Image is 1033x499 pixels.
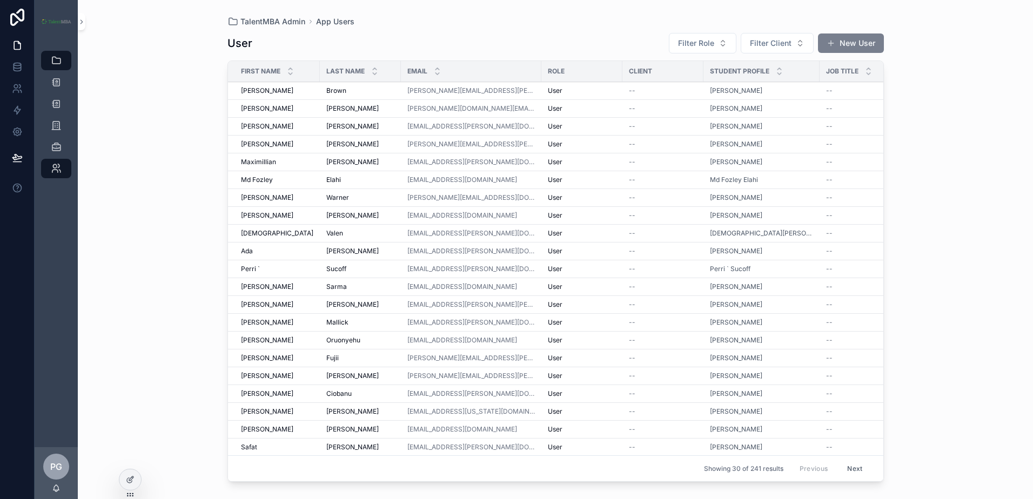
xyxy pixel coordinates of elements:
a: [PERSON_NAME] [710,158,762,166]
a: User [548,158,616,166]
a: -- [826,193,894,202]
span: -- [826,229,833,238]
a: [PERSON_NAME] [326,372,394,380]
span: -- [629,193,635,202]
a: -- [826,229,894,238]
a: [EMAIL_ADDRESS][PERSON_NAME][DOMAIN_NAME] [407,265,535,273]
span: -- [826,407,833,416]
a: Fujii [326,354,394,362]
span: Filter Client [750,38,791,49]
span: -- [826,176,833,184]
a: Md Fozley Elahi [710,176,813,184]
span: [DEMOGRAPHIC_DATA] [241,229,313,238]
a: [PERSON_NAME][EMAIL_ADDRESS][PERSON_NAME][DOMAIN_NAME] [407,86,535,95]
span: -- [629,336,635,345]
span: User [548,229,562,238]
a: [PERSON_NAME] [710,122,762,131]
a: Warner [326,193,394,202]
button: Select Button [741,33,814,53]
a: [PERSON_NAME] [241,193,313,202]
span: User [548,389,562,398]
a: -- [629,122,697,131]
a: Oruonyehu [326,336,394,345]
span: [DEMOGRAPHIC_DATA][PERSON_NAME] [710,229,813,238]
span: -- [629,176,635,184]
a: [EMAIL_ADDRESS][US_STATE][DOMAIN_NAME] [407,407,535,416]
span: -- [629,158,635,166]
a: [PERSON_NAME] [710,140,813,149]
span: [PERSON_NAME] [710,354,762,362]
span: -- [826,211,833,220]
a: User [548,372,616,380]
a: [EMAIL_ADDRESS][PERSON_NAME][DOMAIN_NAME] [407,158,535,166]
span: User [548,300,562,309]
a: Md Fozley [241,176,313,184]
img: App logo [41,19,71,24]
button: Select Button [669,33,736,53]
span: [PERSON_NAME] [326,104,379,113]
a: [PERSON_NAME] [710,318,813,327]
a: [PERSON_NAME] [710,104,813,113]
span: [PERSON_NAME] [710,300,762,309]
a: Md Fozley Elahi [710,176,758,184]
a: [PERSON_NAME][EMAIL_ADDRESS][PERSON_NAME][DOMAIN_NAME] [407,354,535,362]
a: User [548,265,616,273]
a: -- [629,176,697,184]
a: TalentMBA Admin [227,16,305,27]
span: -- [629,86,635,95]
a: [PERSON_NAME] [710,247,762,255]
span: -- [629,140,635,149]
a: -- [629,104,697,113]
a: User [548,176,616,184]
a: -- [826,407,894,416]
div: scrollable content [35,43,78,192]
a: User [548,140,616,149]
a: User [548,282,616,291]
span: -- [826,247,833,255]
a: -- [629,389,697,398]
a: -- [629,265,697,273]
a: User [548,247,616,255]
a: [PERSON_NAME] [710,407,762,416]
a: User [548,300,616,309]
span: -- [826,372,833,380]
a: User [548,336,616,345]
span: -- [629,354,635,362]
a: [PERSON_NAME] [710,211,813,220]
a: User [548,389,616,398]
span: Mallick [326,318,348,327]
span: -- [629,122,635,131]
span: Sucoff [326,265,346,273]
span: [PERSON_NAME] [241,211,293,220]
span: Sarma [326,282,347,291]
a: [PERSON_NAME] [326,300,394,309]
span: User [548,336,562,345]
a: -- [629,282,697,291]
span: -- [629,211,635,220]
a: [EMAIL_ADDRESS][PERSON_NAME][DOMAIN_NAME] [407,318,535,327]
span: User [548,158,562,166]
a: App Users [316,16,354,27]
a: [EMAIL_ADDRESS][PERSON_NAME][DOMAIN_NAME] [407,389,535,398]
button: New User [818,33,884,53]
span: [PERSON_NAME] [241,282,293,291]
a: Brown [326,86,394,95]
span: Valen [326,229,343,238]
a: Elahi [326,176,394,184]
a: [PERSON_NAME] [241,425,313,434]
span: User [548,407,562,416]
a: [PERSON_NAME] [710,372,813,380]
a: -- [629,300,697,309]
a: [PERSON_NAME][DOMAIN_NAME][EMAIL_ADDRESS][PERSON_NAME][PERSON_NAME][DOMAIN_NAME] [407,104,535,113]
span: User [548,86,562,95]
span: Oruonyehu [326,336,360,345]
a: -- [629,247,697,255]
a: -- [826,389,894,398]
span: Filter Role [678,38,714,49]
a: -- [629,336,697,345]
a: [PERSON_NAME] [241,122,313,131]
